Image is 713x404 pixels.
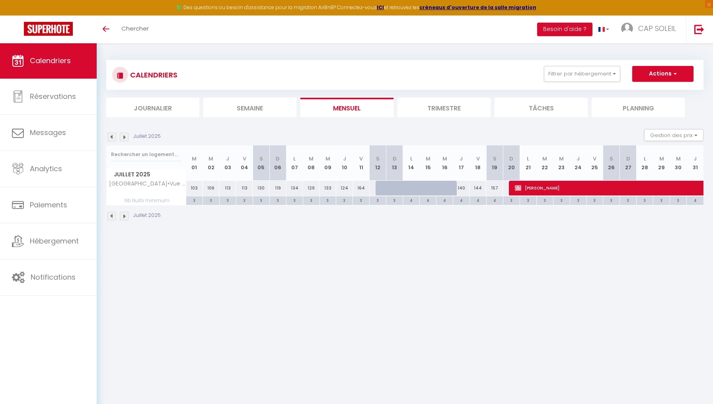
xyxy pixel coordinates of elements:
input: Rechercher un logement... [111,147,181,162]
div: 3 [637,196,653,204]
abbr: D [276,155,280,162]
div: 3 [520,196,536,204]
span: Calendriers [30,56,71,66]
abbr: M [192,155,197,162]
th: 23 [553,145,570,181]
button: Filtrer par hébergement [544,66,620,82]
span: Messages [30,128,66,137]
div: 4 [436,196,453,204]
th: 02 [203,145,219,181]
th: 31 [687,145,703,181]
li: Journalier [106,98,199,117]
th: 18 [469,145,486,181]
span: Juillet 2025 [107,169,186,180]
span: Analytics [30,164,62,174]
div: 3 [353,196,369,204]
span: Nb Nuits minimum [107,196,186,205]
abbr: V [593,155,596,162]
div: 103 [186,181,203,195]
span: [GEOGRAPHIC_DATA]•Vue mer•Les pieds dans l'eau• Parking [108,181,187,187]
div: 3 [203,196,219,204]
th: 28 [637,145,653,181]
th: 19 [486,145,503,181]
div: 144 [469,181,486,195]
abbr: M [659,155,664,162]
div: 134 [286,181,303,195]
abbr: M [676,155,681,162]
img: Super Booking [24,22,73,36]
abbr: V [243,155,246,162]
div: 129 [303,181,319,195]
div: 3 [537,196,553,204]
th: 04 [236,145,253,181]
a: Chercher [115,15,155,43]
th: 07 [286,145,303,181]
div: 4 [470,196,486,204]
div: 3 [303,196,319,204]
p: Juillet 2025 [133,212,161,219]
abbr: D [509,155,513,162]
th: 15 [420,145,436,181]
li: Planning [592,98,685,117]
abbr: S [610,155,613,162]
span: Réservations [30,91,76,101]
div: 164 [353,181,370,195]
th: 14 [403,145,420,181]
th: 08 [303,145,319,181]
th: 29 [653,145,670,181]
div: 3 [553,196,570,204]
th: 13 [386,145,403,181]
abbr: D [626,155,630,162]
li: Tâches [495,98,588,117]
div: 140 [453,181,470,195]
span: Notifications [31,272,76,282]
div: 3 [503,196,520,204]
th: 24 [570,145,586,181]
th: 27 [620,145,637,181]
div: 113 [219,181,236,195]
span: CAP SOLEIL [638,23,676,33]
div: 4 [687,196,703,204]
div: 3 [336,196,353,204]
th: 20 [503,145,520,181]
li: Semaine [203,98,296,117]
abbr: S [376,155,380,162]
abbr: M [426,155,431,162]
a: ICI [377,4,384,11]
div: 119 [269,181,286,195]
p: Juillet 2025 [133,133,161,140]
abbr: J [694,155,697,162]
abbr: D [393,155,397,162]
abbr: M [542,155,547,162]
th: 11 [353,145,370,181]
span: Chercher [121,24,149,33]
th: 21 [520,145,536,181]
div: 124 [336,181,353,195]
div: 4 [453,196,469,204]
abbr: L [527,155,529,162]
th: 09 [319,145,336,181]
strong: créneaux d'ouverture de la salle migration [419,4,536,11]
div: 3 [570,196,586,204]
div: 106 [203,181,219,195]
abbr: M [208,155,213,162]
abbr: L [410,155,413,162]
button: Gestion des prix [644,129,703,141]
span: Paiements [30,200,67,210]
abbr: M [442,155,447,162]
div: 3 [320,196,336,204]
div: 130 [253,181,269,195]
th: 03 [219,145,236,181]
li: Trimestre [397,98,491,117]
th: 05 [253,145,269,181]
abbr: S [259,155,263,162]
img: logout [694,24,704,34]
abbr: J [343,155,346,162]
h3: CALENDRIERS [128,66,177,84]
th: 25 [586,145,603,181]
th: 10 [336,145,353,181]
img: ... [621,23,633,35]
div: 3 [670,196,686,204]
div: 113 [236,181,253,195]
